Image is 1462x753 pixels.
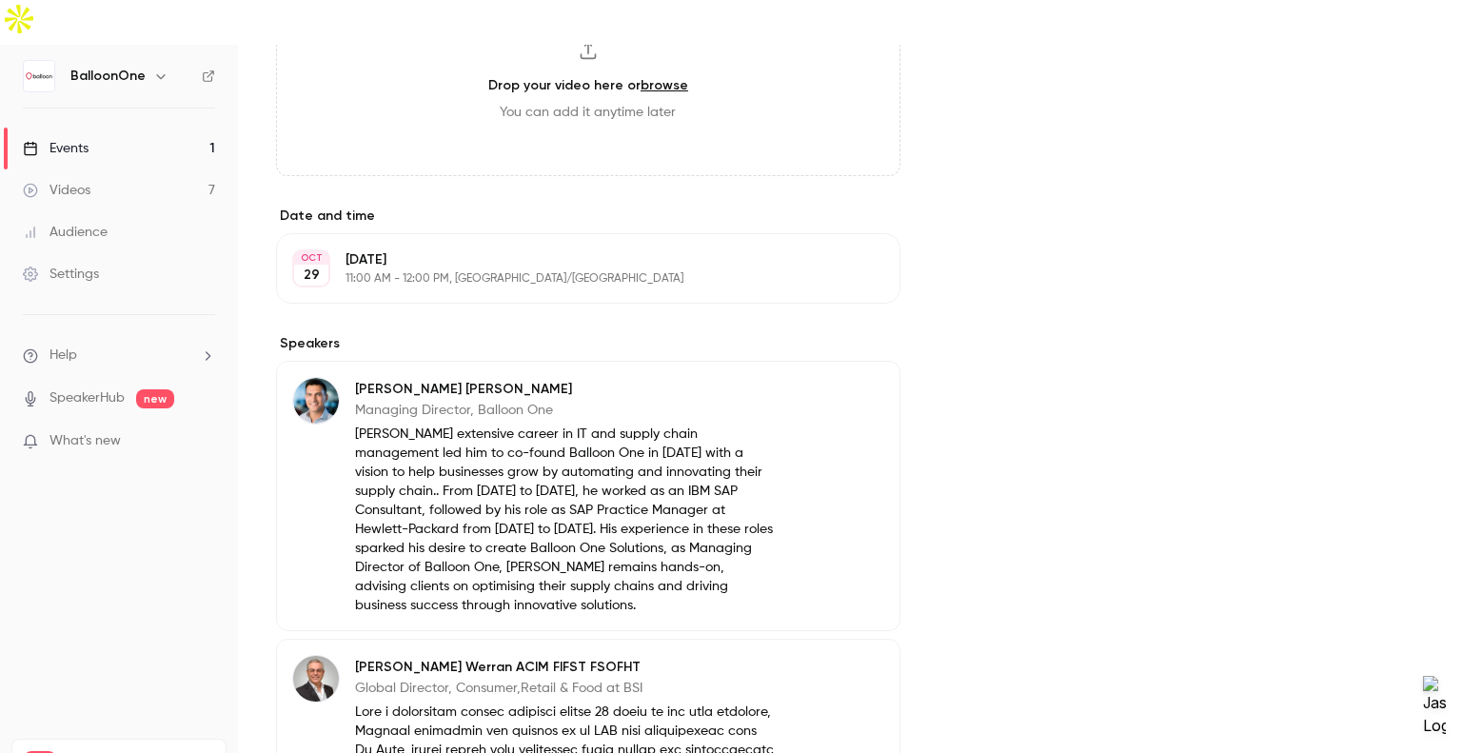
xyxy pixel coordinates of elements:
div: Craig Powell[PERSON_NAME] [PERSON_NAME]Managing Director, Balloon One[PERSON_NAME] extensive care... [276,361,900,631]
span: Help [49,346,77,366]
p: Global Director, Consumer,Retail & Food at BSI [355,679,777,698]
p: 11:00 AM - 12:00 PM, [GEOGRAPHIC_DATA]/[GEOGRAPHIC_DATA] [346,271,800,287]
h6: BalloonOne [70,67,146,86]
div: OCT [294,251,328,265]
span: new [136,389,174,408]
p: 29 [304,266,320,285]
p: [PERSON_NAME] Werran ACIM FIFST FSOFHT [355,658,777,677]
label: Speakers [276,334,900,353]
li: help-dropdown-opener [23,346,215,366]
p: Managing Director, Balloon One [355,401,777,420]
p: [PERSON_NAME] [PERSON_NAME] [355,380,777,399]
iframe: Noticeable Trigger [192,433,215,450]
img: Craig Powell [293,378,339,424]
label: Date and time [276,207,900,226]
img: Richard Werran ACIM FIFST FSOFHT [293,656,339,702]
a: browse [641,77,688,93]
h3: Drop your video here or [488,75,688,95]
span: What's new [49,431,121,451]
div: Events [23,139,89,158]
p: [PERSON_NAME] extensive career in IT and supply chain management led him to co-found Balloon One ... [355,425,777,615]
div: Videos [23,181,90,200]
div: Settings [23,265,99,284]
span: You can add it anytime later [500,103,676,122]
a: SpeakerHub [49,388,125,408]
div: Audience [23,223,108,242]
img: BalloonOne [24,61,54,91]
p: [DATE] [346,250,800,269]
